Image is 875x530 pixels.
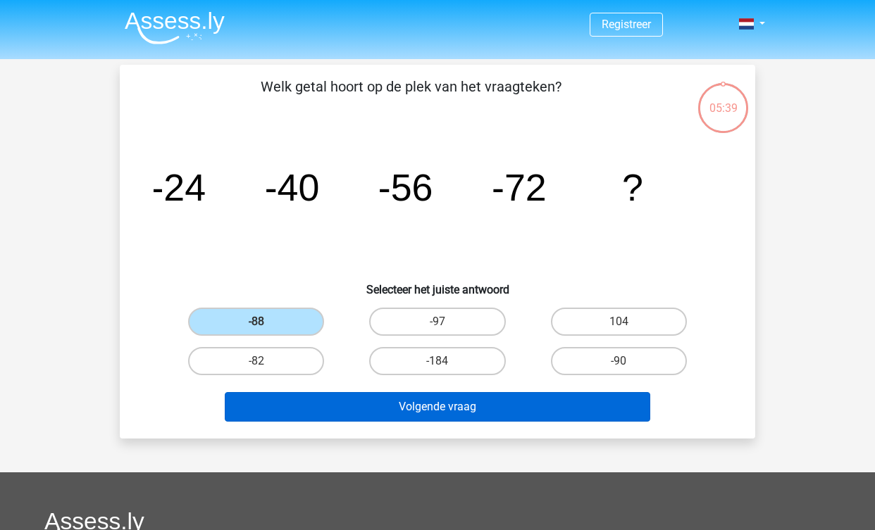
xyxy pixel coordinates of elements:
tspan: -40 [265,166,320,208]
p: Welk getal hoort op de plek van het vraagteken? [142,76,680,118]
img: Assessly [125,11,225,44]
div: 05:39 [697,82,750,117]
label: -97 [369,308,505,336]
label: -90 [551,347,687,375]
a: Registreer [602,18,651,31]
h6: Selecteer het juiste antwoord [142,272,733,296]
label: -82 [188,347,324,375]
label: -88 [188,308,324,336]
label: -184 [369,347,505,375]
tspan: -72 [492,166,547,208]
tspan: -56 [378,166,433,208]
tspan: ? [622,166,643,208]
tspan: -24 [151,166,206,208]
button: Volgende vraag [225,392,651,422]
label: 104 [551,308,687,336]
